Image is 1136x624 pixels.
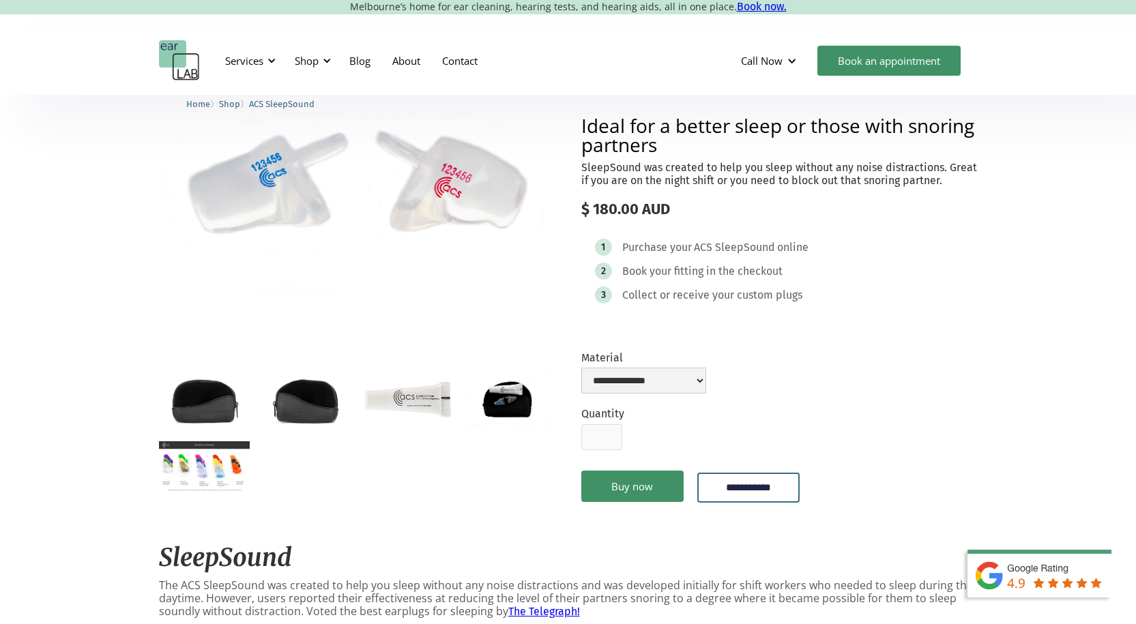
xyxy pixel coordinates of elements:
[581,471,684,502] a: Buy now
[159,48,555,323] a: open lightbox
[581,200,978,218] div: $ 180.00 AUD
[777,241,809,254] div: online
[159,40,200,81] a: home
[249,99,315,109] span: ACS SleepSound
[217,40,280,81] div: Services
[219,99,240,109] span: Shop
[186,97,210,110] a: Home
[219,97,240,110] a: Shop
[581,116,978,154] h2: Ideal for a better sleep or those with snoring partners
[508,605,580,618] a: The Telegraph!
[622,265,783,278] div: Book your fitting in the checkout
[225,54,263,68] div: Services
[381,41,431,80] a: About
[581,161,978,187] p: SleepSound was created to help you sleep without any noise distractions. Great if you are on the ...
[601,242,605,252] div: 1
[581,407,624,420] label: Quantity
[159,542,292,573] em: SleepSound
[694,241,775,254] div: ACS SleepSound
[261,370,351,430] a: open lightbox
[186,97,219,111] li: 〉
[431,41,489,80] a: Contact
[601,266,606,276] div: 2
[601,290,606,300] div: 3
[338,41,381,80] a: Blog
[249,97,315,110] a: ACS SleepSound
[287,40,335,81] div: Shop
[295,54,319,68] div: Shop
[159,441,250,492] a: open lightbox
[622,241,692,254] div: Purchase your
[159,370,250,430] a: open lightbox
[581,351,706,364] label: Material
[730,40,811,81] div: Call Now
[186,99,210,109] span: Home
[622,288,802,302] div: Collect or receive your custom plugs
[741,54,783,68] div: Call Now
[219,97,249,111] li: 〉
[464,370,555,430] a: open lightbox
[159,48,555,323] img: ACS SleepSound
[159,579,978,619] p: The ACS SleepSound was created to help you sleep without any noise distractions and was developed...
[817,46,961,76] a: Book an appointment
[362,370,453,430] a: open lightbox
